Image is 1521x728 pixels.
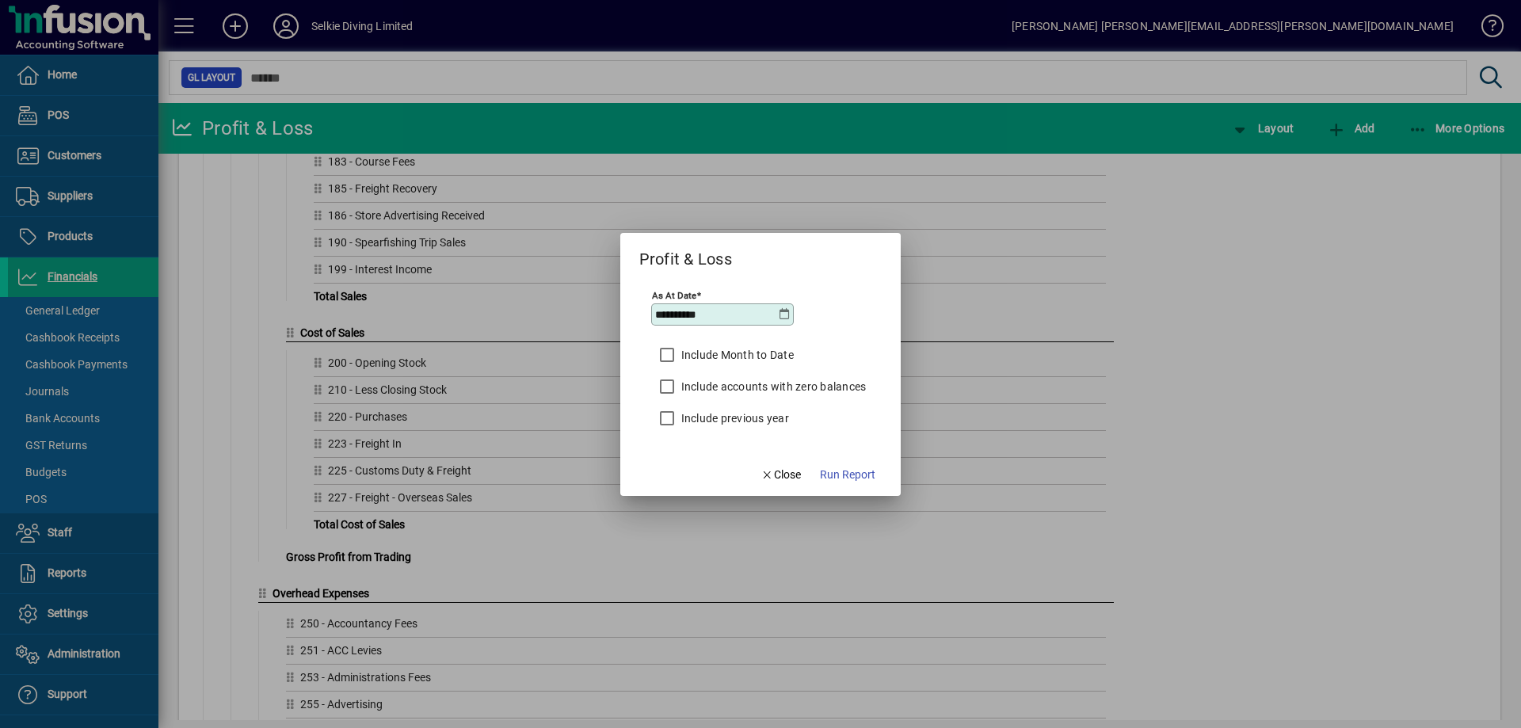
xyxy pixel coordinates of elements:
h2: Profit & Loss [620,233,751,272]
button: Close [754,461,808,490]
label: Include previous year [678,410,789,426]
label: Include accounts with zero balances [678,379,867,394]
span: Close [760,467,802,483]
mat-label: As at date [652,289,696,300]
label: Include Month to Date [678,347,794,363]
span: Run Report [820,467,875,483]
button: Run Report [814,461,882,490]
